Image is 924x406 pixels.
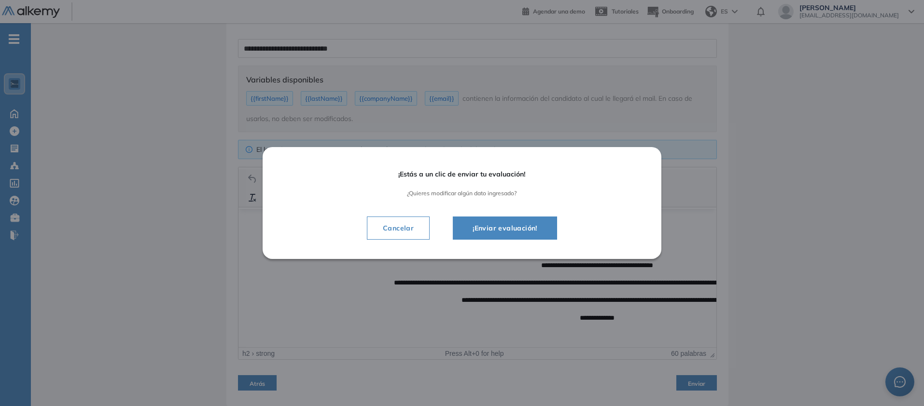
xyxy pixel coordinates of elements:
span: ¿Quieres modificar algún dato ingresado? [290,190,634,197]
span: ¡Enviar evaluación! [465,222,545,234]
button: Cancelar [367,217,430,240]
button: ¡Enviar evaluación! [453,217,557,240]
span: ¡Estás a un clic de enviar tu evaluación! [290,170,634,178]
span: Cancelar [375,222,421,234]
body: Área de texto enriquecido. Pulse ALT-0 para abrir la ayuda. [5,8,473,114]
